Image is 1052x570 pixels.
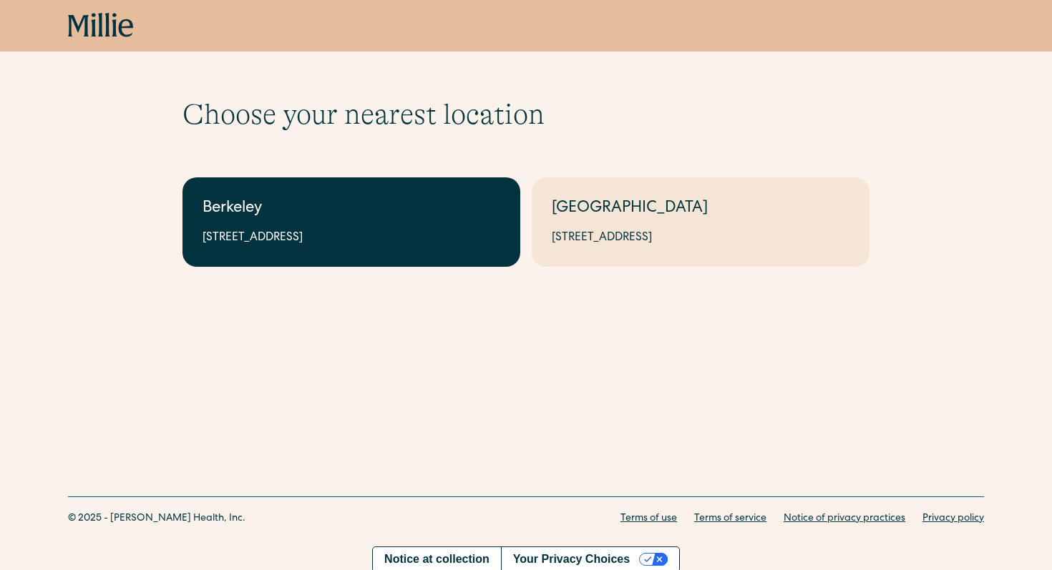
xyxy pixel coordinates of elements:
div: Berkeley [203,197,500,221]
a: [GEOGRAPHIC_DATA][STREET_ADDRESS] [532,177,870,267]
h1: Choose your nearest location [182,97,870,132]
a: Privacy policy [922,511,984,526]
div: © 2025 - [PERSON_NAME] Health, Inc. [68,511,245,526]
div: [STREET_ADDRESS] [552,230,849,247]
a: Notice of privacy practices [784,511,905,526]
div: [GEOGRAPHIC_DATA] [552,197,849,221]
a: Berkeley[STREET_ADDRESS] [182,177,520,267]
a: Terms of service [694,511,766,526]
div: [STREET_ADDRESS] [203,230,500,247]
a: Terms of use [620,511,677,526]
